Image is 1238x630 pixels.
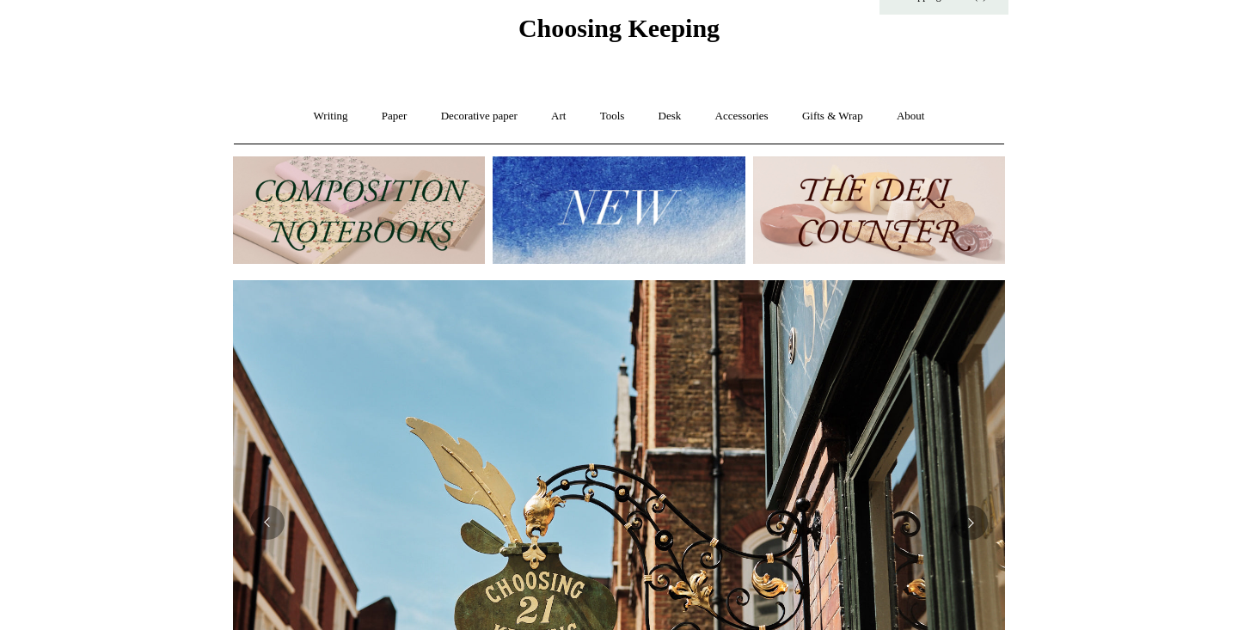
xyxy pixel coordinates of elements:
[233,156,485,264] img: 202302 Composition ledgers.jpg__PID:69722ee6-fa44-49dd-a067-31375e5d54ec
[881,94,941,139] a: About
[366,94,423,139] a: Paper
[250,505,285,540] button: Previous
[700,94,784,139] a: Accessories
[518,28,720,40] a: Choosing Keeping
[753,156,1005,264] img: The Deli Counter
[518,14,720,42] span: Choosing Keeping
[643,94,697,139] a: Desk
[787,94,879,139] a: Gifts & Wrap
[493,156,745,264] img: New.jpg__PID:f73bdf93-380a-4a35-bcfe-7823039498e1
[953,505,988,540] button: Next
[536,94,581,139] a: Art
[585,94,640,139] a: Tools
[298,94,364,139] a: Writing
[426,94,533,139] a: Decorative paper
